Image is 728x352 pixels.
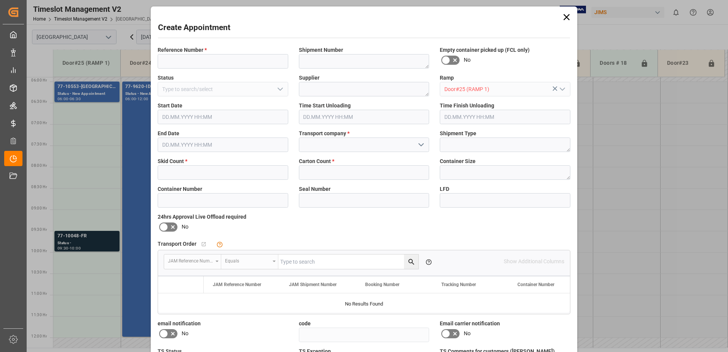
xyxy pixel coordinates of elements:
[158,130,179,138] span: End Date
[365,282,399,287] span: Booking Number
[464,56,471,64] span: No
[182,223,188,231] span: No
[221,254,278,269] button: open menu
[440,110,570,124] input: DD.MM.YYYY HH:MM
[299,130,350,138] span: Transport company
[299,185,330,193] span: Seal Number
[158,22,230,34] h2: Create Appointment
[299,157,334,165] span: Carton Count
[440,185,449,193] span: LFD
[158,157,187,165] span: Skid Count
[158,74,174,82] span: Status
[278,254,418,269] input: Type to search
[299,110,429,124] input: DD.MM.YYYY HH:MM
[158,138,288,152] input: DD.MM.YYYY HH:MM
[289,282,337,287] span: JAM Shipment Number
[213,282,261,287] span: JAM Reference Number
[415,139,426,151] button: open menu
[299,46,343,54] span: Shipment Number
[158,46,207,54] span: Reference Number
[464,330,471,338] span: No
[299,74,319,82] span: Supplier
[274,83,285,95] button: open menu
[158,102,182,110] span: Start Date
[440,46,530,54] span: Empty container picked up (FCL only)
[168,256,213,264] div: JAM Reference Number
[158,320,201,328] span: email notification
[440,320,500,328] span: Email carrier notification
[404,254,418,269] button: search button
[556,83,567,95] button: open menu
[440,82,570,96] input: Type to search/select
[158,213,246,221] span: 24hrs Approval Live Offload required
[440,130,476,138] span: Shipment Type
[441,282,476,287] span: Tracking Number
[440,157,476,165] span: Container Size
[158,110,288,124] input: DD.MM.YYYY HH:MM
[299,102,351,110] span: Time Start Unloading
[517,282,554,287] span: Container Number
[440,74,454,82] span: Ramp
[440,102,494,110] span: Time Finish Unloading
[158,185,202,193] span: Container Number
[164,254,221,269] button: open menu
[299,320,311,328] span: code
[225,256,270,264] div: Equals
[182,330,188,338] span: No
[158,240,196,248] span: Transport Order
[158,82,288,96] input: Type to search/select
